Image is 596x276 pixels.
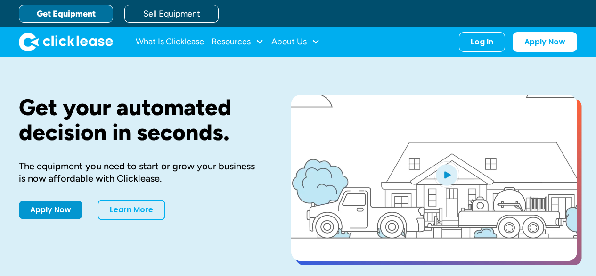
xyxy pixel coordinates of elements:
a: What Is Clicklease [136,33,204,51]
a: open lightbox [291,95,577,261]
a: Apply Now [513,32,577,52]
a: Learn More [98,200,165,220]
div: Log In [471,37,493,47]
a: home [19,33,113,51]
div: Resources [212,33,264,51]
img: Clicklease logo [19,33,113,51]
a: Get Equipment [19,5,113,23]
a: Apply Now [19,201,82,219]
h1: Get your automated decision in seconds. [19,95,261,145]
div: The equipment you need to start or grow your business is now affordable with Clicklease. [19,160,261,184]
img: Blue play button logo on a light blue circular background [434,161,459,188]
div: About Us [271,33,320,51]
a: Sell Equipment [124,5,219,23]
